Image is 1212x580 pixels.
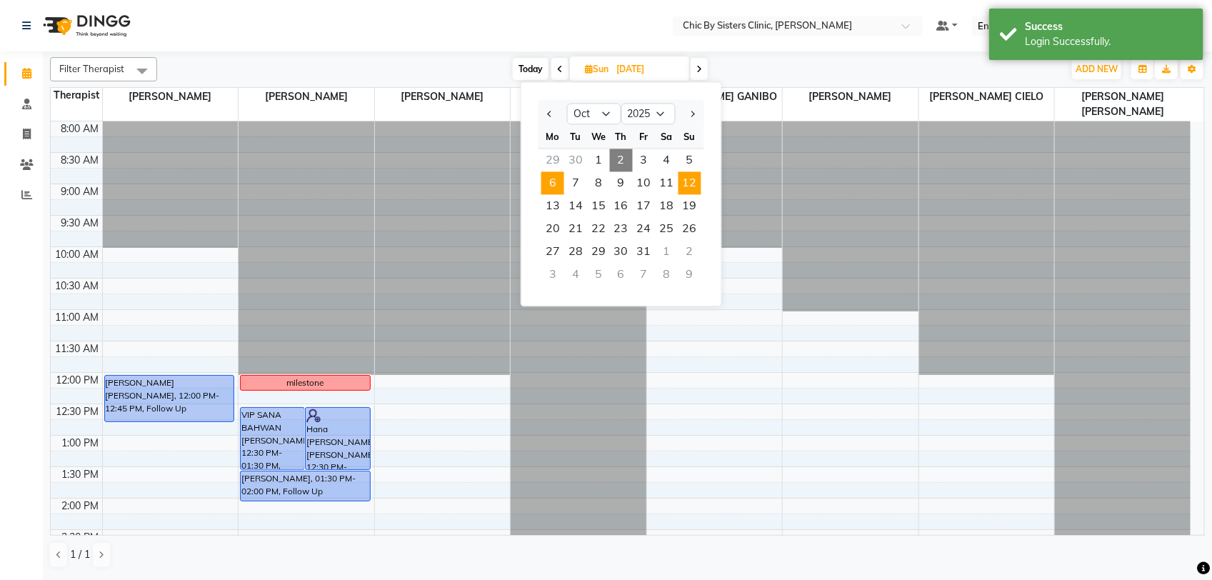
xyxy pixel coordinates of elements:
span: 21 [564,218,587,241]
div: Friday, November 7, 2025 [633,264,656,286]
div: Sa [656,126,678,149]
div: Su [678,126,701,149]
span: 31 [633,241,656,264]
span: 29 [587,241,610,264]
span: 28 [564,241,587,264]
div: Friday, October 17, 2025 [633,195,656,218]
div: 8:00 AM [59,121,102,136]
div: 9:00 AM [59,184,102,199]
div: 11:00 AM [53,310,102,325]
div: Sunday, October 26, 2025 [678,218,701,241]
span: Sun [581,64,612,74]
span: 27 [541,241,564,264]
div: Success [1025,19,1193,34]
div: Saturday, October 25, 2025 [656,218,678,241]
div: Thursday, November 6, 2025 [610,264,633,286]
div: 1:30 PM [59,467,102,482]
div: 12:00 PM [54,373,102,388]
span: [PERSON_NAME] [375,88,511,106]
span: 24 [633,218,656,241]
div: Wednesday, October 29, 2025 [587,241,610,264]
button: ADD NEW [1072,59,1121,79]
div: Login Successfully. [1025,34,1193,49]
span: 26 [678,218,701,241]
div: Monday, October 13, 2025 [541,195,564,218]
span: 5 [678,149,701,172]
span: 8 [587,172,610,195]
span: 23 [610,218,633,241]
span: [PERSON_NAME] [PERSON_NAME] [1055,88,1191,121]
div: Therapist [51,88,102,103]
div: Tuesday, November 4, 2025 [564,264,587,286]
div: Friday, October 10, 2025 [633,172,656,195]
select: Select year [621,104,676,125]
span: 11 [656,172,678,195]
div: Sunday, November 9, 2025 [678,264,701,286]
span: ADD NEW [1076,64,1118,74]
span: [PERSON_NAME] [239,88,374,106]
div: 10:30 AM [53,279,102,294]
span: 16 [610,195,633,218]
span: [PERSON_NAME] [103,88,239,106]
div: 10:00 AM [53,247,102,262]
div: [PERSON_NAME] [PERSON_NAME], 12:00 PM-12:45 PM, Follow Up [105,376,234,421]
div: Friday, October 31, 2025 [633,241,656,264]
button: Next month [686,103,698,126]
div: Tuesday, October 14, 2025 [564,195,587,218]
span: 4 [656,149,678,172]
div: Wednesday, October 1, 2025 [587,149,610,172]
div: Saturday, November 1, 2025 [656,241,678,264]
span: Today [513,58,549,80]
span: 17 [633,195,656,218]
img: logo [36,6,134,46]
div: Thursday, October 2, 2025 [610,149,633,172]
div: Thursday, October 30, 2025 [610,241,633,264]
span: 22 [587,218,610,241]
span: 25 [656,218,678,241]
div: Monday, October 27, 2025 [541,241,564,264]
div: Mo [541,126,564,149]
span: 12 [678,172,701,195]
div: Monday, November 3, 2025 [541,264,564,286]
span: 6 [541,172,564,195]
div: Tuesday, October 21, 2025 [564,218,587,241]
div: Friday, October 3, 2025 [633,149,656,172]
div: Thursday, October 16, 2025 [610,195,633,218]
span: [PERSON_NAME] [783,88,918,106]
input: 2025-10-12 [612,59,683,80]
span: 19 [678,195,701,218]
span: 18 [656,195,678,218]
div: Saturday, October 11, 2025 [656,172,678,195]
div: Wednesday, November 5, 2025 [587,264,610,286]
span: [PERSON_NAME] CIELO [919,88,1055,106]
div: milestone [286,376,324,389]
div: 1:00 PM [59,436,102,451]
div: Th [610,126,633,149]
div: Friday, October 24, 2025 [633,218,656,241]
span: 30 [610,241,633,264]
div: Thursday, October 9, 2025 [610,172,633,195]
div: Sunday, October 19, 2025 [678,195,701,218]
div: Fr [633,126,656,149]
div: 8:30 AM [59,153,102,168]
select: Select month [567,104,621,125]
div: 2:30 PM [59,530,102,545]
div: [PERSON_NAME], 01:30 PM-02:00 PM, Follow Up [241,471,370,501]
div: Saturday, October 18, 2025 [656,195,678,218]
div: Thursday, October 23, 2025 [610,218,633,241]
div: Saturday, October 4, 2025 [656,149,678,172]
span: 7 [564,172,587,195]
div: Tuesday, October 28, 2025 [564,241,587,264]
span: 9 [610,172,633,195]
div: 2:00 PM [59,499,102,514]
div: Wednesday, October 8, 2025 [587,172,610,195]
div: Tuesday, October 7, 2025 [564,172,587,195]
div: Sunday, November 2, 2025 [678,241,701,264]
div: We [587,126,610,149]
div: Monday, October 6, 2025 [541,172,564,195]
span: 2 [610,149,633,172]
div: Hana [PERSON_NAME] [PERSON_NAME], 12:30 PM-01:30 PM, Follow Up [306,408,369,469]
span: 14 [564,195,587,218]
div: Tu [564,126,587,149]
div: Wednesday, October 15, 2025 [587,195,610,218]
